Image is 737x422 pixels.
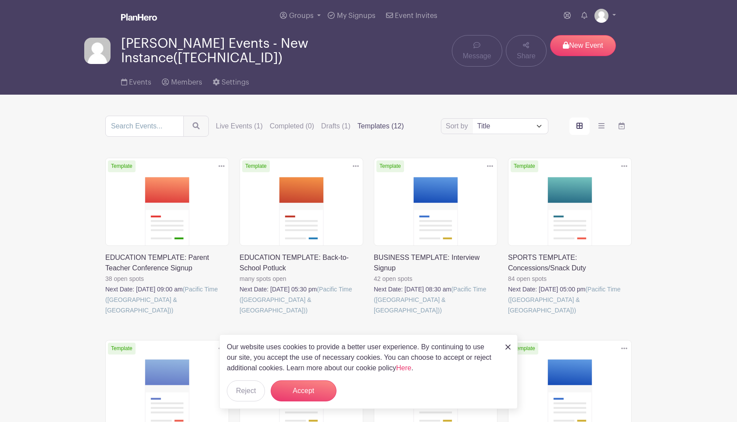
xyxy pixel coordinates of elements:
[213,67,249,95] a: Settings
[216,121,263,131] label: Live Events (1)
[270,121,314,131] label: Completed (0)
[446,121,471,131] label: Sort by
[511,343,538,355] span: Template
[162,67,202,95] a: Members
[550,35,616,56] p: New Event
[506,35,547,67] a: Share
[121,14,157,21] img: logo_white-6c42ec7e38ccf1d336a20a19083b03d10ae64f83f12c07503d8b9e83406b4c7d.svg
[463,51,491,61] span: Message
[222,79,249,86] span: Settings
[511,160,538,172] span: Template
[129,79,151,86] span: Events
[84,38,111,64] img: default-ce2991bfa6775e67f084385cd625a349d9dcbb7a52a09fb2fda1e96e2d18dcdb.png
[227,380,265,401] button: Reject
[108,343,136,355] span: Template
[358,121,404,131] label: Templates (12)
[289,12,314,19] span: Groups
[121,36,452,65] span: [PERSON_NAME] Events - New Instance([TECHNICAL_ID])
[216,121,404,131] div: filters
[396,364,411,372] a: Here
[594,9,608,23] img: default-ce2991bfa6775e67f084385cd625a349d9dcbb7a52a09fb2fda1e96e2d18dcdb.png
[517,51,536,61] span: Share
[171,79,202,86] span: Members
[108,160,136,172] span: Template
[452,35,502,67] a: Message
[505,344,511,350] img: close_button-5f87c8562297e5c2d7936805f587ecaba9071eb48480494691a3f1689db116b3.svg
[395,12,437,19] span: Event Invites
[271,380,336,401] button: Accept
[105,116,184,137] input: Search Events...
[376,160,404,172] span: Template
[337,12,376,19] span: My Signups
[569,117,632,135] div: order and view
[321,121,351,131] label: Drafts (1)
[121,67,151,95] a: Events
[242,160,270,172] span: Template
[227,342,496,373] p: Our website uses cookies to provide a better user experience. By continuing to use our site, you ...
